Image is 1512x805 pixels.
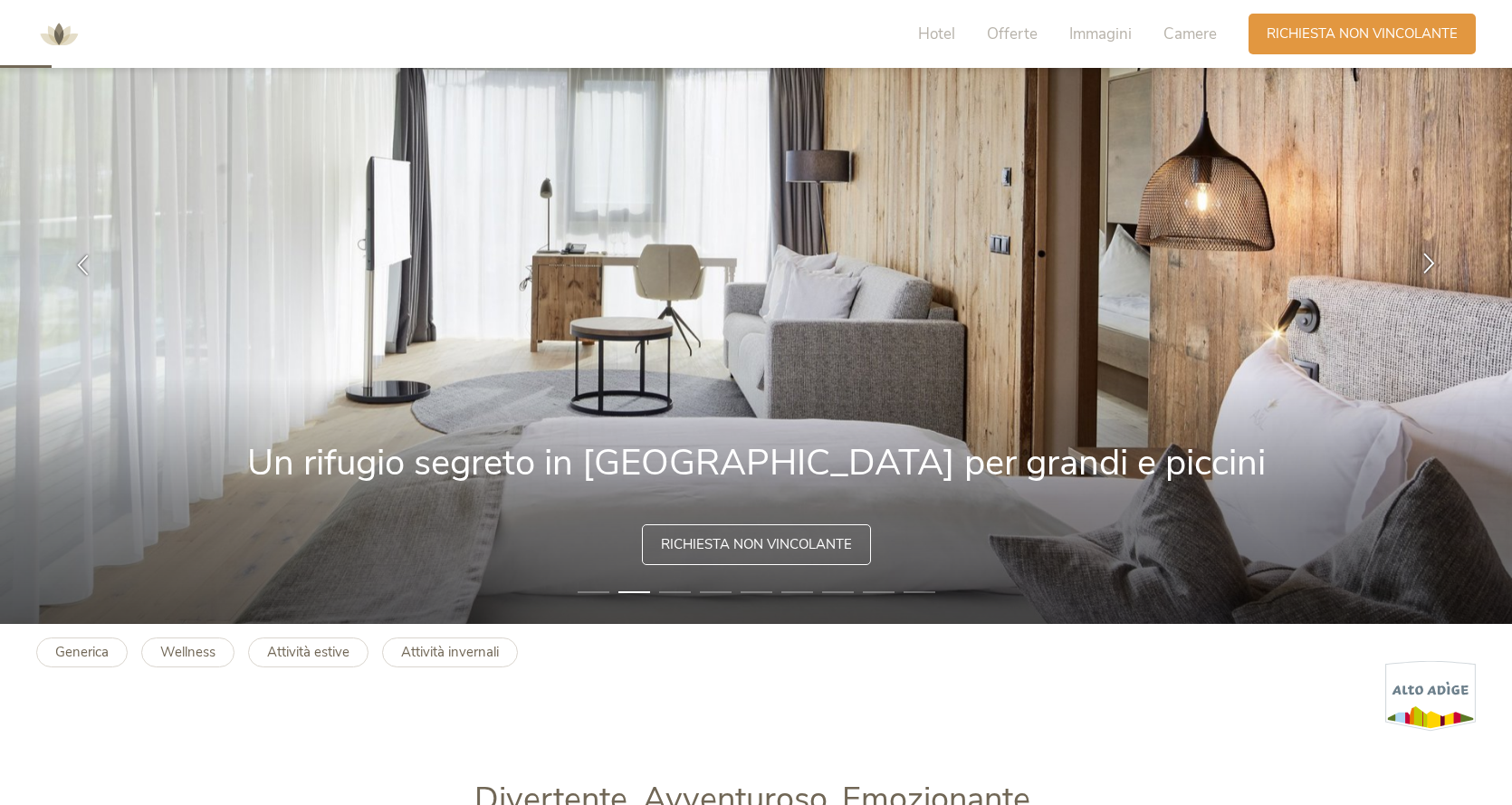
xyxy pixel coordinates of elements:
b: Attività estive [267,643,349,661]
a: Attività estive [248,637,368,667]
b: Wellness [160,643,215,661]
img: Alto Adige [1385,660,1476,732]
a: Attività invernali [382,637,518,667]
span: Offerte [987,24,1038,44]
span: Hotel [918,24,955,44]
a: AMONTI & LUNARIS Wellnessresort [32,27,86,40]
img: AMONTI & LUNARIS Wellnessresort [32,7,86,62]
a: Generica [36,637,128,667]
span: Richiesta non vincolante [661,535,852,554]
b: Generica [55,643,109,661]
span: Camere [1163,24,1217,44]
a: Wellness [141,637,234,667]
span: Immagini [1069,24,1132,44]
span: Richiesta non vincolante [1267,24,1458,43]
b: Attività invernali [401,643,499,661]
